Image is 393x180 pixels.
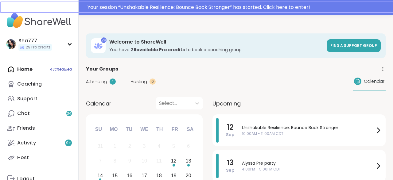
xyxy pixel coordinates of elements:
div: Host [17,154,29,161]
span: Attending [86,79,107,85]
div: 31 [97,142,103,150]
span: 9 + [66,140,71,146]
a: Find a support group [327,39,381,52]
span: 10:00AM - 11:00AM CDT [242,131,375,136]
div: 19 [171,171,177,180]
div: 0 [150,79,156,85]
a: Activity9+ [5,136,73,150]
a: Support [5,91,73,106]
span: Hosting [130,79,147,85]
div: 7 [99,157,102,165]
b: 29 available Pro credit s [131,47,185,53]
div: Not available Sunday, September 7th, 2025 [94,155,107,168]
a: Host [5,150,73,165]
div: Not available Monday, September 8th, 2025 [108,155,122,168]
div: 12 [171,157,177,165]
img: Sha777 [6,39,16,49]
div: 14 [97,171,103,180]
div: Not available Tuesday, September 9th, 2025 [123,155,136,168]
div: 15 [112,171,118,180]
div: Not available Friday, September 5th, 2025 [167,140,180,153]
a: Coaching [5,77,73,91]
span: 29 Pro credits [26,45,51,50]
div: Not available Monday, September 1st, 2025 [108,140,122,153]
div: 4 [158,142,160,150]
span: Alyssa Pre party [242,160,375,167]
span: 4:00PM - 5:00PM CDT [242,167,375,172]
a: Chat34 [5,106,73,121]
div: Choose Friday, September 12th, 2025 [167,155,180,168]
div: Fr [168,123,181,136]
div: 29 [101,37,107,43]
div: 5 [172,142,175,150]
div: 13 [186,157,191,165]
span: Upcoming [212,99,241,108]
div: 3 [143,142,146,150]
img: ShareWell Nav Logo [5,10,73,31]
div: Not available Thursday, September 11th, 2025 [153,155,166,168]
div: 6 [187,142,190,150]
div: 17 [142,171,147,180]
div: Not available Wednesday, September 10th, 2025 [138,155,151,168]
span: Unshakable Resilience: Bounce Back Stronger [242,124,375,131]
div: 18 [156,171,162,180]
div: Coaching [17,81,42,87]
div: Chat [17,110,30,117]
span: Your Groups [86,65,118,73]
div: 9 [128,157,131,165]
div: 1 [114,142,116,150]
div: 8 [114,157,116,165]
div: Su [92,123,105,136]
div: Sa [183,123,197,136]
div: Activity [17,140,36,146]
div: 10 [142,157,147,165]
h3: You have to book a coaching group. [109,47,323,53]
iframe: Spotlight [67,81,72,86]
div: Not available Thursday, September 4th, 2025 [153,140,166,153]
a: Friends [5,121,73,136]
div: Not available Saturday, September 6th, 2025 [182,140,195,153]
div: 4 [110,79,116,85]
div: Th [153,123,166,136]
span: Calendar [86,99,111,108]
div: We [138,123,151,136]
span: Find a support group [330,43,377,48]
div: Support [17,95,37,102]
div: Mo [107,123,120,136]
span: 12 [227,123,234,132]
div: Not available Wednesday, September 3rd, 2025 [138,140,151,153]
div: 16 [127,171,132,180]
div: Choose Saturday, September 13th, 2025 [182,155,195,168]
div: Friends [17,125,35,132]
div: 2 [128,142,131,150]
div: Sha777 [18,37,52,44]
div: Tu [122,123,136,136]
span: 34 [67,111,72,116]
span: Sep [226,167,235,173]
h3: Welcome to ShareWell [109,39,323,45]
div: 11 [156,157,162,165]
div: Not available Sunday, August 31st, 2025 [94,140,107,153]
span: Sep [226,132,235,138]
div: Not available Tuesday, September 2nd, 2025 [123,140,136,153]
span: 13 [227,159,234,167]
span: Calendar [364,78,384,85]
div: 20 [186,171,191,180]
